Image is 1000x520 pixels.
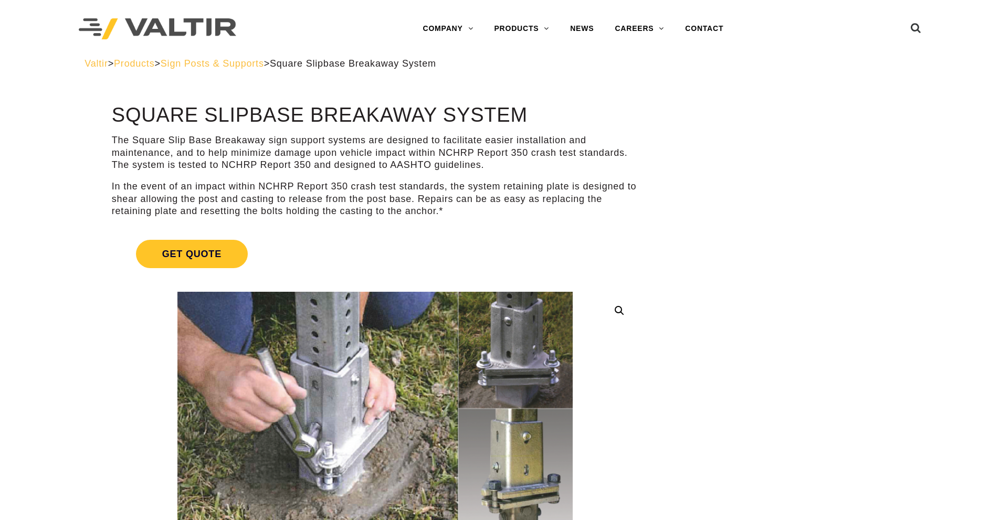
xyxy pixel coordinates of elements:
[112,181,638,217] p: In the event of an impact within NCHRP Report 350 crash test standards, the system retaining plat...
[675,18,734,39] a: CONTACT
[114,58,154,69] a: Products
[161,58,264,69] a: Sign Posts & Supports
[560,18,604,39] a: NEWS
[79,18,236,40] img: Valtir
[112,227,638,281] a: Get Quote
[483,18,560,39] a: PRODUCTS
[112,104,638,126] h1: Square Slipbase Breakaway System
[85,58,915,70] div: > > >
[604,18,675,39] a: CAREERS
[85,58,108,69] a: Valtir
[112,134,638,171] p: The Square Slip Base Breakaway sign support systems are designed to facilitate easier installatio...
[136,240,248,268] span: Get Quote
[270,58,436,69] span: Square Slipbase Breakaway System
[412,18,483,39] a: COMPANY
